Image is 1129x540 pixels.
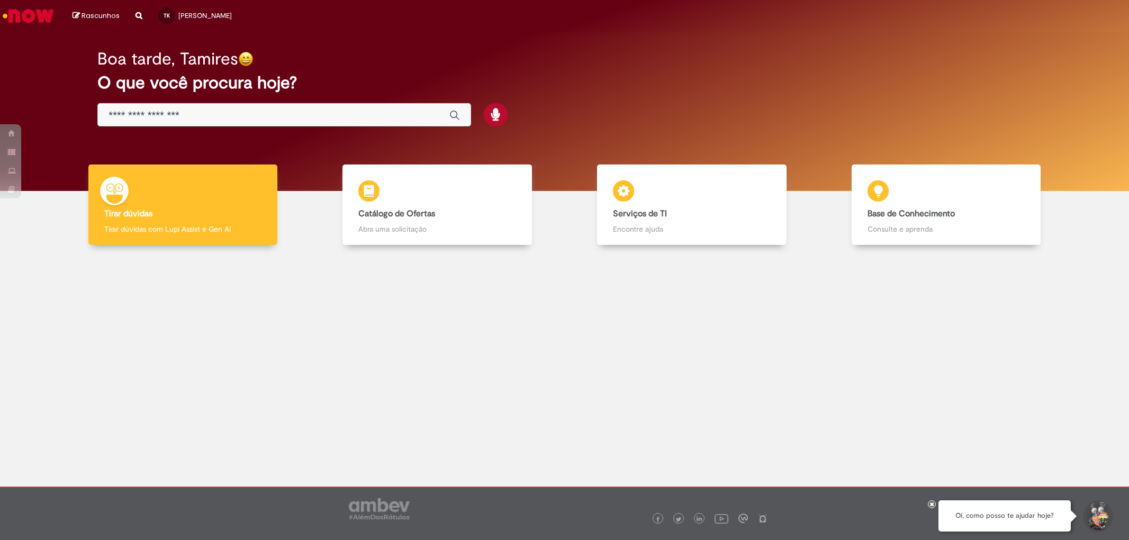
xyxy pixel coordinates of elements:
img: logo_footer_twitter.png [676,517,681,522]
b: Tirar dúvidas [104,208,152,219]
p: Encontre ajuda [613,224,770,234]
a: Base de Conhecimento Consulte e aprenda [819,164,1073,245]
p: Abra uma solicitação [358,224,516,234]
a: Serviços de TI Encontre ajuda [565,164,819,245]
b: Serviços de TI [613,208,667,219]
span: TK [164,12,170,19]
img: logo_footer_ambev_rotulo_gray.png [349,498,410,519]
a: Rascunhos [73,11,120,21]
button: Iniciar Conversa de Suporte [1081,500,1113,532]
img: logo_footer_facebook.png [655,517,661,522]
img: happy-face.png [238,51,254,67]
div: Oi, como posso te ajudar hoje? [938,500,1071,532]
span: Rascunhos [82,11,120,21]
h2: O que você procura hoje? [97,74,1031,92]
p: Consulte e aprenda [868,224,1025,234]
img: logo_footer_linkedin.png [697,516,702,523]
a: Tirar dúvidas Tirar dúvidas com Lupi Assist e Gen Ai [56,164,310,245]
b: Catálogo de Ofertas [358,208,435,219]
img: logo_footer_youtube.png [715,511,728,525]
b: Base de Conhecimento [868,208,955,219]
p: Tirar dúvidas com Lupi Assist e Gen Ai [104,224,261,234]
img: logo_footer_naosei.png [758,514,767,523]
span: [PERSON_NAME] [178,11,232,20]
img: logo_footer_workplace.png [738,514,748,523]
a: Catálogo de Ofertas Abra uma solicitação [310,164,565,245]
h2: Boa tarde, Tamires [97,50,238,68]
img: ServiceNow [1,5,56,26]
